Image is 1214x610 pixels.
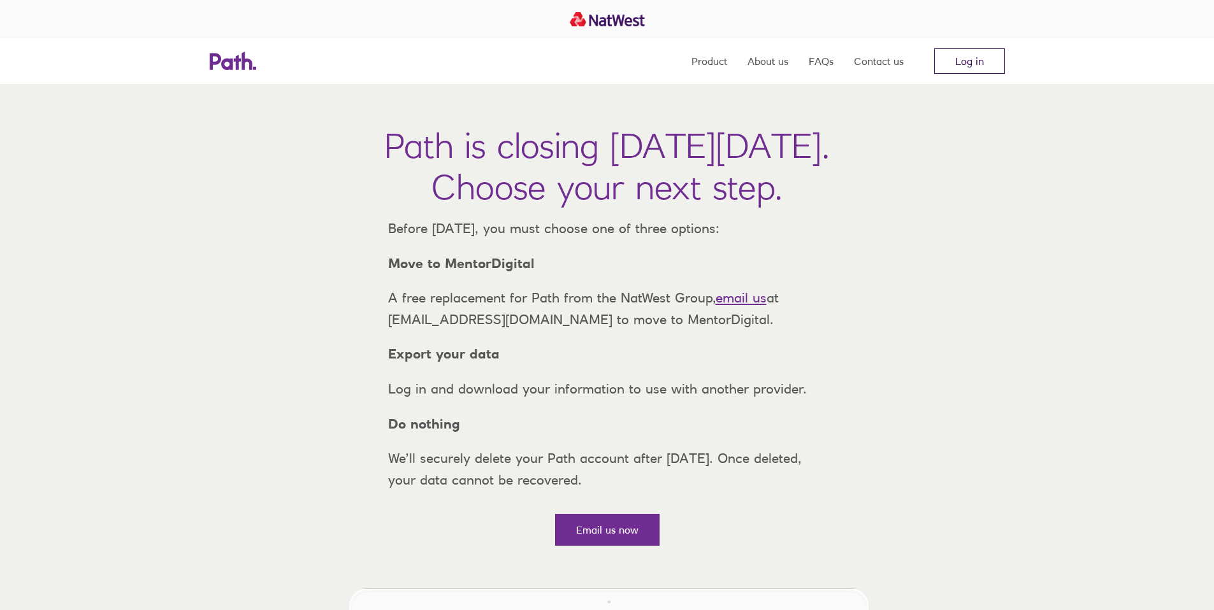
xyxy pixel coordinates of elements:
[388,416,460,432] strong: Do nothing
[378,378,837,400] p: Log in and download your information to use with another provider.
[555,514,660,546] a: Email us now
[809,38,834,84] a: FAQs
[378,448,837,490] p: We’ll securely delete your Path account after [DATE]. Once deleted, your data cannot be recovered.
[748,38,788,84] a: About us
[388,255,535,271] strong: Move to MentorDigital
[854,38,904,84] a: Contact us
[691,38,727,84] a: Product
[716,290,767,306] a: email us
[934,48,1005,74] a: Log in
[378,287,837,330] p: A free replacement for Path from the NatWest Group, at [EMAIL_ADDRESS][DOMAIN_NAME] to move to Me...
[388,346,500,362] strong: Export your data
[378,218,837,239] p: Before [DATE], you must choose one of three options:
[384,125,830,208] h1: Path is closing [DATE][DATE]. Choose your next step.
